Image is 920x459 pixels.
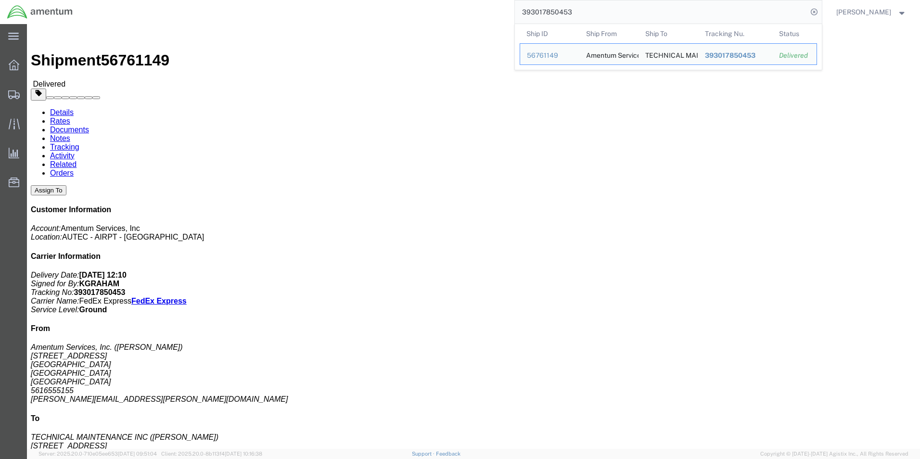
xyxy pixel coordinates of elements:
[161,451,262,457] span: Client: 2025.20.0-8b113f4
[436,451,460,457] a: Feedback
[27,24,920,449] iframe: FS Legacy Container
[38,451,157,457] span: Server: 2025.20.0-710e05ee653
[412,451,436,457] a: Support
[225,451,262,457] span: [DATE] 10:16:38
[704,51,755,59] span: 393017850453
[772,24,817,43] th: Status
[520,24,579,43] th: Ship ID
[779,51,810,61] div: Delivered
[527,51,573,61] div: 56761149
[645,44,691,64] div: TECHNICAL MAINTENANCE INC
[520,24,822,70] table: Search Results
[579,24,639,43] th: Ship From
[760,450,908,458] span: Copyright © [DATE]-[DATE] Agistix Inc., All Rights Reserved
[7,5,73,19] img: logo
[704,51,766,61] div: 393017850453
[836,7,891,17] span: Charles Grant
[836,6,907,18] button: [PERSON_NAME]
[698,24,772,43] th: Tracking Nu.
[586,44,632,64] div: Amentum Services, Inc.
[118,451,157,457] span: [DATE] 09:51:04
[639,24,698,43] th: Ship To
[515,0,807,24] input: Search for shipment number, reference number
